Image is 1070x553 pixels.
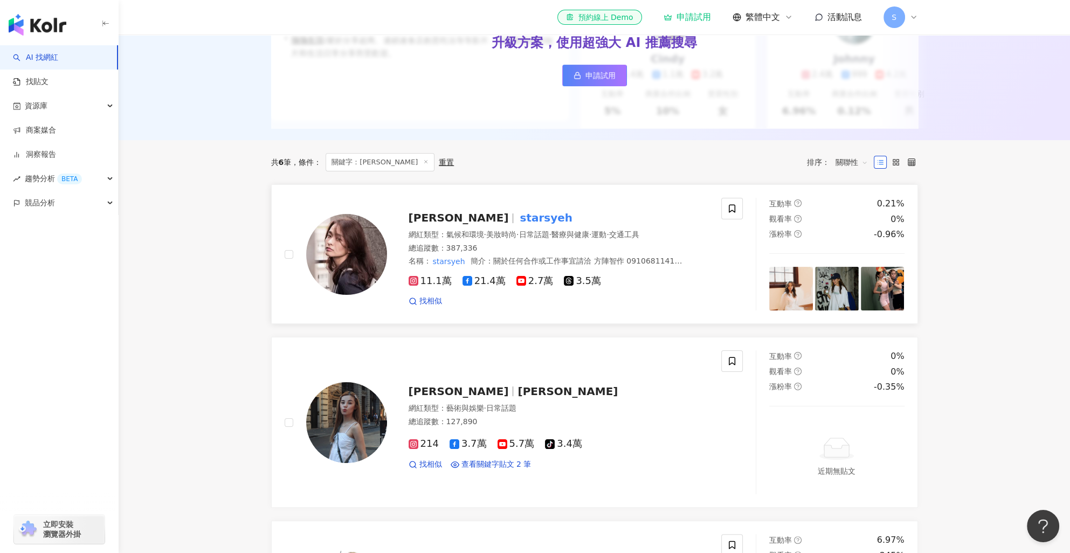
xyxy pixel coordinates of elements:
div: -0.35% [874,381,905,393]
span: 找相似 [419,296,442,307]
span: · [516,230,519,239]
span: question-circle [794,230,802,238]
span: 2.7萬 [516,275,554,287]
span: 日常話題 [486,404,516,412]
span: 趨勢分析 [25,167,82,191]
span: 漲粉率 [769,382,792,391]
span: 氣候和環境 [446,230,484,239]
a: chrome extension立即安裝 瀏覽器外掛 [14,515,105,544]
a: 商案媒合 [13,125,56,136]
div: -0.96% [874,229,905,240]
span: 活動訊息 [827,12,862,22]
span: question-circle [794,383,802,390]
div: 共 筆 [271,158,292,167]
span: question-circle [794,352,802,360]
span: question-circle [794,199,802,207]
a: 洞察報告 [13,149,56,160]
span: 關鍵字：[PERSON_NAME] [326,153,434,171]
span: 6 [279,158,284,167]
span: 關聯性 [836,154,868,171]
span: 簡介 ： [409,257,682,276]
span: 3.4萬 [545,438,582,450]
div: BETA [57,174,82,184]
a: 申請試用 [562,65,627,86]
span: 美妝時尚 [486,230,516,239]
span: 21.4萬 [462,275,506,287]
img: chrome extension [17,521,38,538]
span: 11.1萬 [409,275,452,287]
span: 立即安裝 瀏覽器外掛 [43,520,81,539]
span: 醫療與健康 [551,230,589,239]
div: 升級方案，使用超強大 AI 推薦搜尋 [492,34,696,52]
a: 找相似 [409,296,442,307]
span: 藝術與娛樂 [446,404,484,412]
span: 查看關鍵字貼文 2 筆 [461,459,531,470]
mark: starsyeh [431,255,467,267]
span: [PERSON_NAME] [517,385,618,398]
span: · [484,230,486,239]
span: 交通工具 [609,230,639,239]
span: 競品分析 [25,191,55,215]
span: 觀看率 [769,215,792,223]
div: 排序： [807,154,874,171]
div: 重置 [439,158,454,167]
img: post-image [861,267,905,310]
span: 找相似 [419,459,442,470]
img: KOL Avatar [306,214,387,295]
div: 總追蹤數 ： 127,890 [409,417,709,427]
a: 預約線上 Demo [557,10,641,25]
span: [PERSON_NAME] [409,211,509,224]
span: question-circle [794,368,802,375]
img: post-image [769,267,813,310]
mark: starsyeh [517,209,575,226]
span: 互動率 [769,536,792,544]
iframe: Help Scout Beacon - Open [1027,510,1059,542]
span: 關於任何合作或工作事宜請洽 方陣智作 0910681141 [PERSON_NAME] [EMAIL_ADDRESS][DOMAIN_NAME] [409,257,682,276]
span: 運動 [591,230,606,239]
span: S [892,11,896,23]
a: 找相似 [409,459,442,470]
img: logo [9,14,66,36]
div: 0.21% [877,198,905,210]
div: 0% [890,213,904,225]
div: 近期無貼文 [818,465,855,477]
span: 資源庫 [25,94,47,118]
span: 互動率 [769,352,792,361]
span: 5.7萬 [498,438,535,450]
span: [PERSON_NAME] [409,385,509,398]
div: 6.97% [877,534,905,546]
a: KOL Avatar[PERSON_NAME]starsyeh網紅類型：氣候和環境·美妝時尚·日常話題·醫療與健康·運動·交通工具總追蹤數：387,336名稱：starsyeh簡介：關於任何合作... [271,184,918,324]
span: 漲粉率 [769,230,792,238]
span: 214 [409,438,439,450]
span: 繁體中文 [745,11,780,23]
span: 觀看率 [769,367,792,376]
span: 互動率 [769,199,792,208]
span: 日常話題 [519,230,549,239]
a: 申請試用 [664,12,711,23]
img: KOL Avatar [306,382,387,463]
span: 條件 ： [291,158,321,167]
div: 0% [890,366,904,378]
span: 3.7萬 [450,438,487,450]
span: · [484,404,486,412]
a: searchAI 找網紅 [13,52,58,63]
div: 預約線上 Demo [566,12,633,23]
span: 3.5萬 [564,275,601,287]
span: question-circle [794,536,802,544]
div: 網紅類型 ： [409,230,709,240]
span: question-circle [794,215,802,223]
span: · [549,230,551,239]
a: 查看關鍵字貼文 2 筆 [451,459,531,470]
a: KOL Avatar[PERSON_NAME][PERSON_NAME]網紅類型：藝術與娛樂·日常話題總追蹤數：127,8902143.7萬5.7萬3.4萬找相似查看關鍵字貼文 2 筆互動率qu... [271,337,918,508]
a: 找貼文 [13,77,49,87]
span: 名稱 ： [409,257,467,265]
span: 申請試用 [585,71,616,80]
div: 總追蹤數 ： 387,336 [409,243,709,254]
div: 網紅類型 ： [409,403,709,414]
img: post-image [815,267,859,310]
div: 0% [890,350,904,362]
span: · [606,230,609,239]
span: rise [13,175,20,183]
span: · [589,230,591,239]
